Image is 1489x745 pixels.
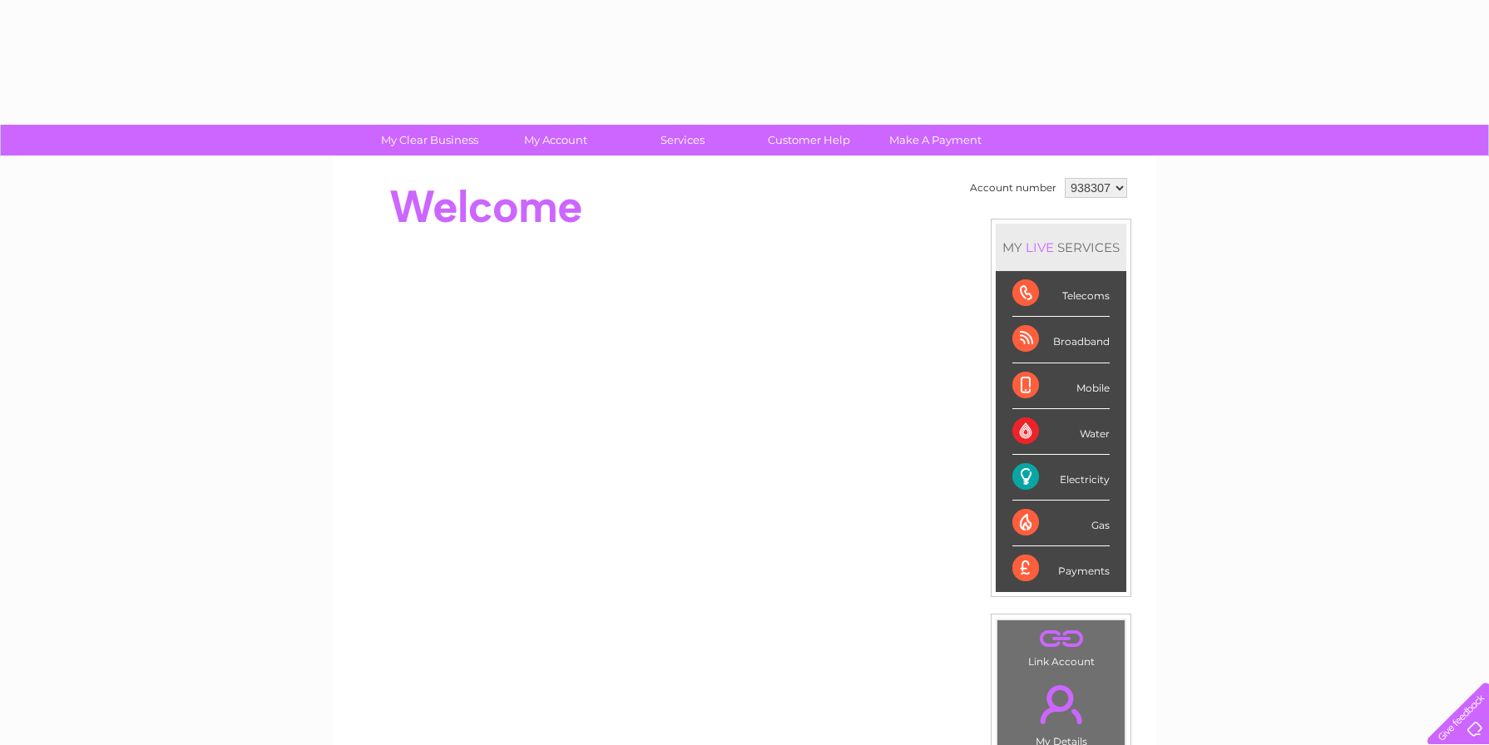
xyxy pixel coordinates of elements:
[1022,239,1057,255] div: LIVE
[361,125,498,155] a: My Clear Business
[614,125,751,155] a: Services
[1012,455,1110,501] div: Electricity
[1002,624,1120,654] a: .
[1012,317,1110,363] div: Broadband
[1002,675,1120,733] a: .
[1012,409,1110,455] div: Water
[997,619,1125,672] td: Link Account
[740,125,878,155] a: Customer Help
[487,125,625,155] a: My Account
[996,224,1126,271] div: MY SERVICES
[966,174,1061,202] td: Account number
[1012,271,1110,317] div: Telecoms
[867,125,1004,155] a: Make A Payment
[1012,501,1110,546] div: Gas
[1012,363,1110,409] div: Mobile
[1012,546,1110,591] div: Payments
